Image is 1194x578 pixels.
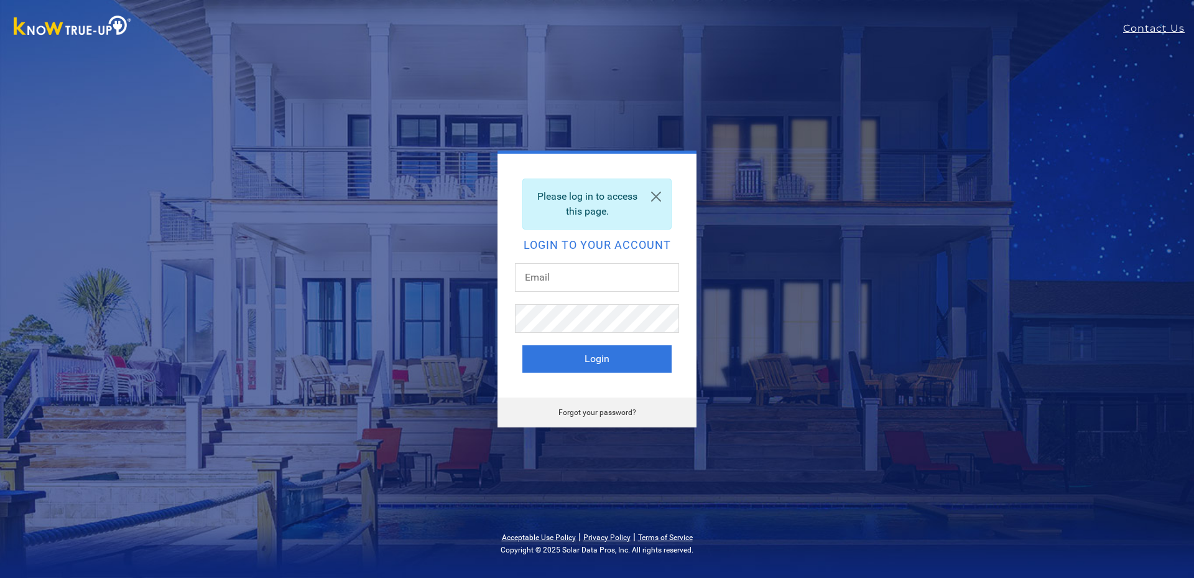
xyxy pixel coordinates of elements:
[583,533,631,542] a: Privacy Policy
[578,531,581,543] span: |
[633,531,636,543] span: |
[558,408,636,417] a: Forgot your password?
[1123,21,1194,36] a: Contact Us
[522,179,672,230] div: Please log in to access this page.
[7,13,138,41] img: Know True-Up
[522,345,672,373] button: Login
[522,240,672,251] h2: Login to your account
[641,179,671,214] a: Close
[638,533,693,542] a: Terms of Service
[502,533,576,542] a: Acceptable Use Policy
[515,263,679,292] input: Email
